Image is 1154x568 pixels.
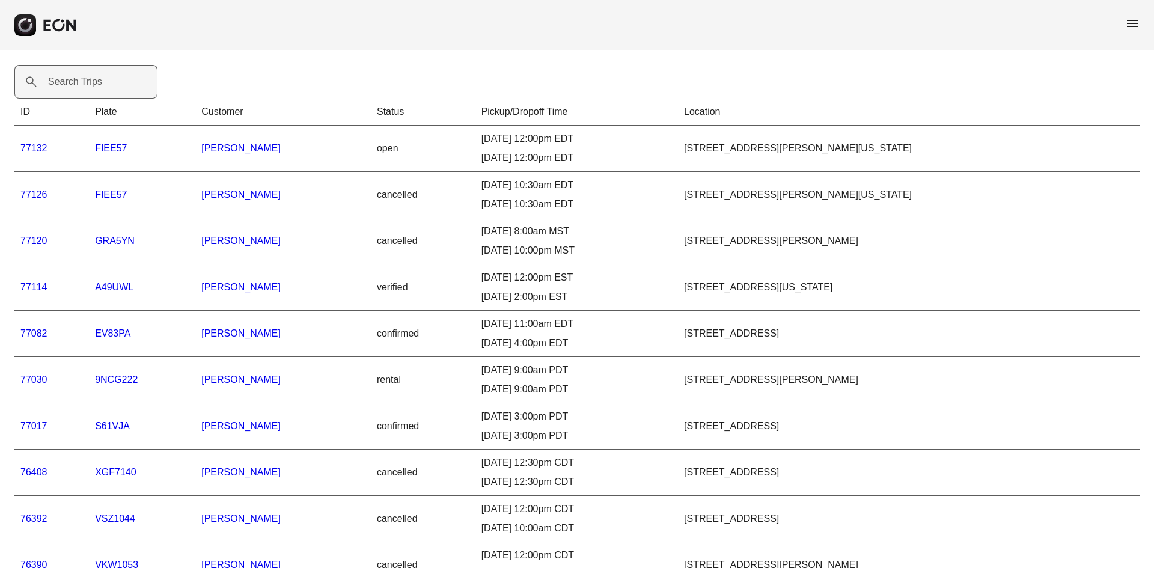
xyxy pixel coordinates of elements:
a: 77030 [20,374,47,385]
td: [STREET_ADDRESS][PERSON_NAME][US_STATE] [678,126,1140,172]
div: [DATE] 12:00pm EDT [481,151,672,165]
th: Location [678,99,1140,126]
a: 9NCG222 [95,374,138,385]
a: [PERSON_NAME] [201,467,281,477]
a: GRA5YN [95,236,135,246]
td: cancelled [371,496,475,542]
td: [STREET_ADDRESS] [678,403,1140,450]
div: [DATE] 2:00pm EST [481,290,672,304]
div: [DATE] 10:00am CDT [481,521,672,536]
a: 76392 [20,513,47,524]
td: rental [371,357,475,403]
a: [PERSON_NAME] [201,236,281,246]
th: Pickup/Dropoff Time [475,99,678,126]
div: [DATE] 11:00am EDT [481,317,672,331]
div: [DATE] 3:00pm PDT [481,409,672,424]
a: [PERSON_NAME] [201,143,281,153]
td: [STREET_ADDRESS][PERSON_NAME] [678,218,1140,264]
a: 77082 [20,328,47,338]
a: A49UWL [95,282,133,292]
a: [PERSON_NAME] [201,513,281,524]
div: [DATE] 12:00pm CDT [481,502,672,516]
a: 76408 [20,467,47,477]
a: [PERSON_NAME] [201,421,281,431]
a: EV83PA [95,328,130,338]
div: [DATE] 12:00pm CDT [481,548,672,563]
a: XGF7140 [95,467,136,477]
td: verified [371,264,475,311]
div: [DATE] 10:30am EDT [481,197,672,212]
div: [DATE] 12:30pm CDT [481,456,672,470]
th: ID [14,99,89,126]
a: FIEE57 [95,143,127,153]
a: 77132 [20,143,47,153]
a: 77017 [20,421,47,431]
td: [STREET_ADDRESS] [678,496,1140,542]
div: [DATE] 12:30pm CDT [481,475,672,489]
a: VSZ1044 [95,513,135,524]
a: [PERSON_NAME] [201,282,281,292]
a: 77126 [20,189,47,200]
label: Search Trips [48,75,102,89]
td: confirmed [371,311,475,357]
th: Customer [195,99,371,126]
td: [STREET_ADDRESS] [678,311,1140,357]
div: [DATE] 4:00pm EDT [481,336,672,350]
td: cancelled [371,218,475,264]
td: open [371,126,475,172]
th: Status [371,99,475,126]
td: [STREET_ADDRESS][PERSON_NAME] [678,357,1140,403]
div: [DATE] 8:00am MST [481,224,672,239]
a: FIEE57 [95,189,127,200]
a: [PERSON_NAME] [201,374,281,385]
a: 77120 [20,236,47,246]
div: [DATE] 9:00am PDT [481,382,672,397]
td: confirmed [371,403,475,450]
td: cancelled [371,172,475,218]
div: [DATE] 12:00pm EDT [481,132,672,146]
td: cancelled [371,450,475,496]
div: [DATE] 10:30am EDT [481,178,672,192]
div: [DATE] 10:00pm MST [481,243,672,258]
div: [DATE] 3:00pm PDT [481,429,672,443]
td: [STREET_ADDRESS][US_STATE] [678,264,1140,311]
td: [STREET_ADDRESS][PERSON_NAME][US_STATE] [678,172,1140,218]
td: [STREET_ADDRESS] [678,450,1140,496]
div: [DATE] 9:00am PDT [481,363,672,377]
th: Plate [89,99,195,126]
a: S61VJA [95,421,130,431]
a: [PERSON_NAME] [201,328,281,338]
a: [PERSON_NAME] [201,189,281,200]
div: [DATE] 12:00pm EST [481,270,672,285]
a: 77114 [20,282,47,292]
span: menu [1125,16,1140,31]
